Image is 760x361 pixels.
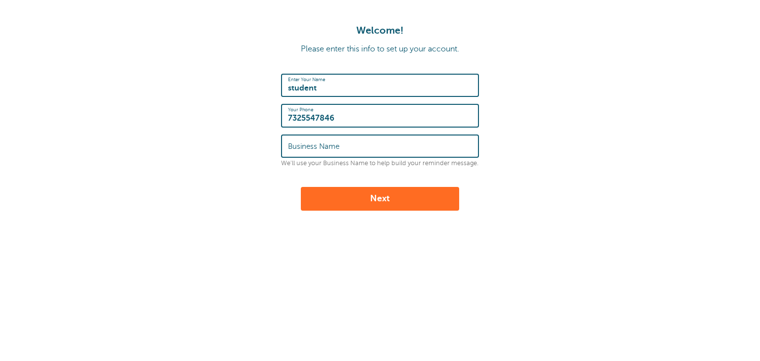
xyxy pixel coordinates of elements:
[288,77,325,83] label: Enter Your Name
[10,25,750,37] h1: Welcome!
[281,160,479,167] p: We'll use your Business Name to help build your reminder message.
[301,187,459,211] button: Next
[288,142,339,151] label: Business Name
[10,45,750,54] p: Please enter this info to set up your account.
[288,107,313,113] label: Your Phone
